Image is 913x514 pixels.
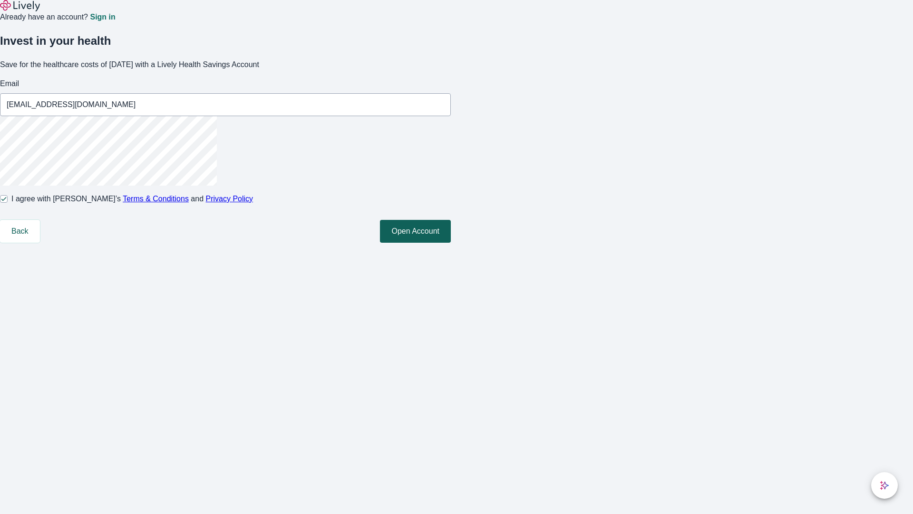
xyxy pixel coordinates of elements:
svg: Lively AI Assistant [880,481,889,490]
span: I agree with [PERSON_NAME]’s and [11,193,253,205]
a: Privacy Policy [206,195,253,203]
a: Terms & Conditions [123,195,189,203]
button: Open Account [380,220,451,243]
button: chat [871,472,898,499]
a: Sign in [90,13,115,21]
